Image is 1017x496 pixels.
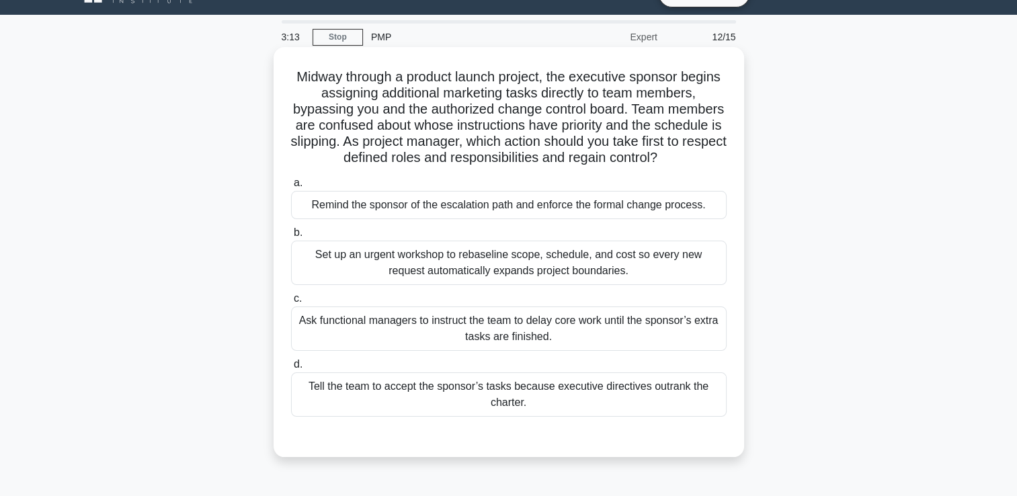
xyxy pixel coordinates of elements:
div: 3:13 [274,24,313,50]
h5: Midway through a product launch project, the executive sponsor begins assigning additional market... [290,69,728,167]
div: Tell the team to accept the sponsor’s tasks because executive directives outrank the charter. [291,372,727,417]
span: d. [294,358,302,370]
span: c. [294,292,302,304]
a: Stop [313,29,363,46]
span: a. [294,177,302,188]
div: PMP [363,24,548,50]
div: Remind the sponsor of the escalation path and enforce the formal change process. [291,191,727,219]
div: 12/15 [665,24,744,50]
div: Ask functional managers to instruct the team to delay core work until the sponsor’s extra tasks a... [291,306,727,351]
div: Expert [548,24,665,50]
div: Set up an urgent workshop to rebaseline scope, schedule, and cost so every new request automatica... [291,241,727,285]
span: b. [294,226,302,238]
